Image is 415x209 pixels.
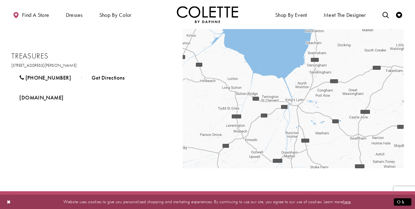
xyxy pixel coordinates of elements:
p: Website uses cookies to give you personalized shopping and marketing experiences. By continuing t... [44,198,371,206]
a: Check Wishlist [394,6,404,23]
a: Opens in new tab [11,62,77,68]
a: here [343,199,351,205]
a: Toggle search [381,6,390,23]
a: [PHONE_NUMBER] [11,70,79,85]
h2: Treasures [11,51,171,61]
div: Map with Store locations [183,29,404,168]
span: Dresses [66,12,83,18]
span: Meet the designer [324,12,366,18]
span: Find a store [22,12,49,18]
span: Shop by color [99,12,131,18]
span: Shop By Event [275,12,307,18]
span: Get Directions [92,74,124,81]
a: Visit Home Page [177,6,238,23]
span: Shop by color [98,6,133,23]
span: Dresses [64,6,84,23]
span: Shop By Event [274,6,309,23]
a: Get Directions [84,70,133,85]
span: [STREET_ADDRESS][PERSON_NAME] [11,62,77,68]
button: Submit Dialog [394,198,411,206]
span: [DOMAIN_NAME] [19,94,63,101]
a: Find a store [11,6,51,23]
img: Colette by Daphne [177,6,238,23]
a: Opens in new tab [11,90,71,105]
a: Meet the designer [322,6,367,23]
span: [PHONE_NUMBER] [25,74,71,81]
button: Close Dialog [4,196,14,207]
